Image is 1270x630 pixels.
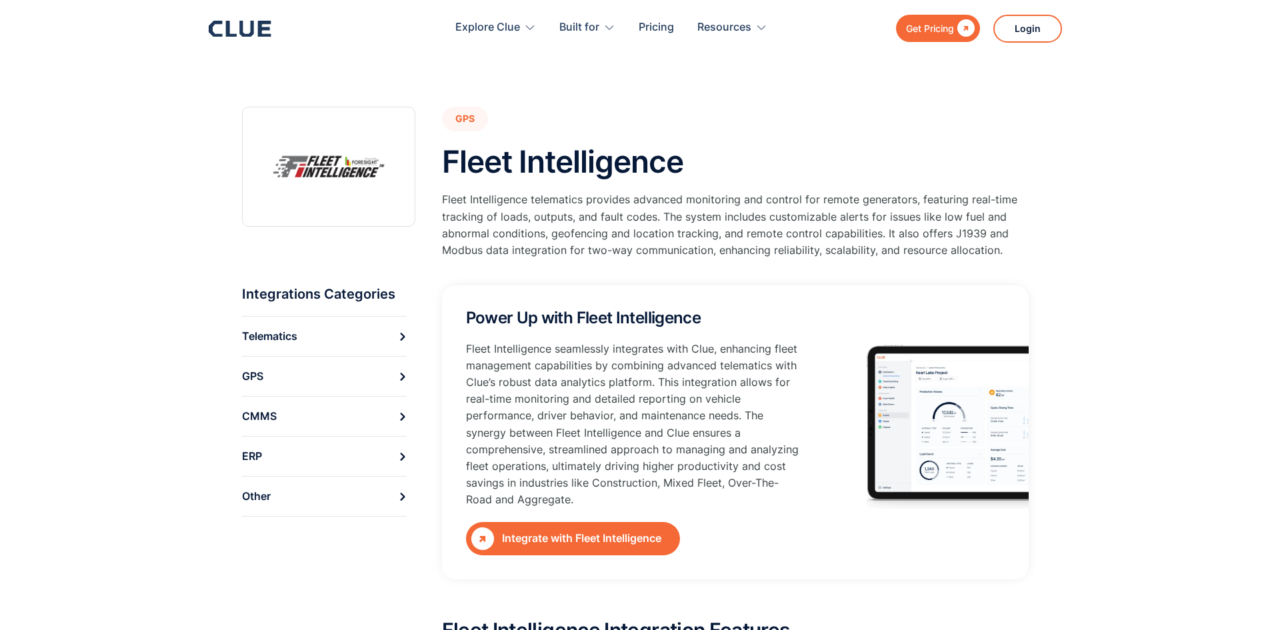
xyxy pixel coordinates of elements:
[502,530,675,547] div: Integrate with Fleet Intelligence
[242,406,277,427] div: CMMS
[442,107,488,131] a: GPS
[242,476,407,517] a: Other
[242,356,407,396] a: GPS
[242,446,262,467] div: ERP
[466,522,680,555] a: Integrate with Fleet Intelligence
[242,366,263,387] div: GPS
[993,15,1062,43] a: Login
[466,341,803,509] p: Fleet Intelligence seamlessly integrates with Clue, enhancing fleet management capabilities by co...
[559,7,615,49] div: Built for
[906,20,954,37] div: Get Pricing
[896,15,980,42] a: Get Pricing
[471,527,494,550] div: 
[559,7,599,49] div: Built for
[639,7,674,49] a: Pricing
[954,20,975,37] div: 
[442,191,1029,259] p: Fleet Intelligence telematics provides advanced monitoring and control for remote generators, fea...
[697,7,751,49] div: Resources
[242,486,271,507] div: Other
[466,309,701,327] h2: Power Up with Fleet Intelligence
[242,316,407,356] a: Telematics
[242,436,407,476] a: ERP
[455,7,520,49] div: Explore Clue
[455,7,536,49] div: Explore Clue
[242,396,407,436] a: CMMS
[242,285,395,303] div: Integrations Categories
[697,7,767,49] div: Resources
[242,326,297,347] div: Telematics
[442,145,684,179] h1: Fleet Intelligence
